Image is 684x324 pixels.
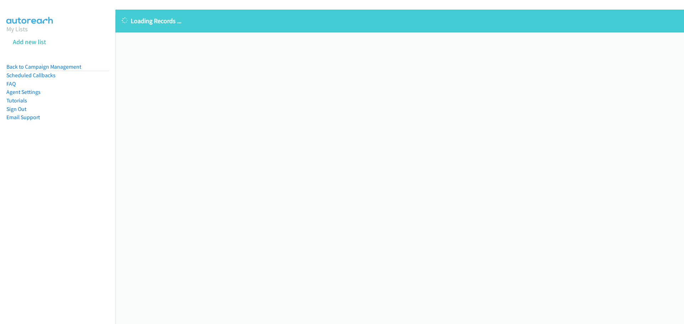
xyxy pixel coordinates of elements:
[6,63,81,70] a: Back to Campaign Management
[6,25,28,33] a: My Lists
[6,89,41,95] a: Agent Settings
[6,97,27,104] a: Tutorials
[6,72,56,79] a: Scheduled Callbacks
[6,106,26,112] a: Sign Out
[13,38,46,46] a: Add new list
[6,114,40,121] a: Email Support
[122,16,678,26] p: Loading Records ...
[6,80,16,87] a: FAQ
